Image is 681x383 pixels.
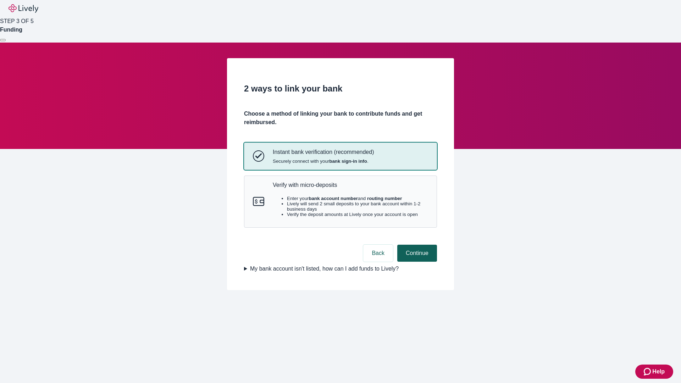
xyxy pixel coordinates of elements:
svg: Instant bank verification [253,150,264,162]
span: Securely connect with your . [273,159,374,164]
svg: Zendesk support icon [644,367,652,376]
svg: Micro-deposits [253,196,264,207]
strong: routing number [367,196,402,201]
img: Lively [9,4,38,13]
button: Instant bank verificationInstant bank verification (recommended)Securely connect with yourbank si... [244,143,437,169]
button: Zendesk support iconHelp [635,365,673,379]
span: Help [652,367,665,376]
li: Lively will send 2 small deposits to your bank account within 1-2 business days [287,201,428,212]
p: Verify with micro-deposits [273,182,428,188]
h4: Choose a method of linking your bank to contribute funds and get reimbursed. [244,110,437,127]
summary: My bank account isn't listed, how can I add funds to Lively? [244,265,437,273]
strong: bank sign-in info [329,159,367,164]
li: Enter your and [287,196,428,201]
button: Micro-depositsVerify with micro-depositsEnter yourbank account numberand routing numberLively wil... [244,176,437,228]
h2: 2 ways to link your bank [244,82,437,95]
p: Instant bank verification (recommended) [273,149,374,155]
li: Verify the deposit amounts at Lively once your account is open [287,212,428,217]
button: Continue [397,245,437,262]
strong: bank account number [309,196,358,201]
button: Back [363,245,393,262]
